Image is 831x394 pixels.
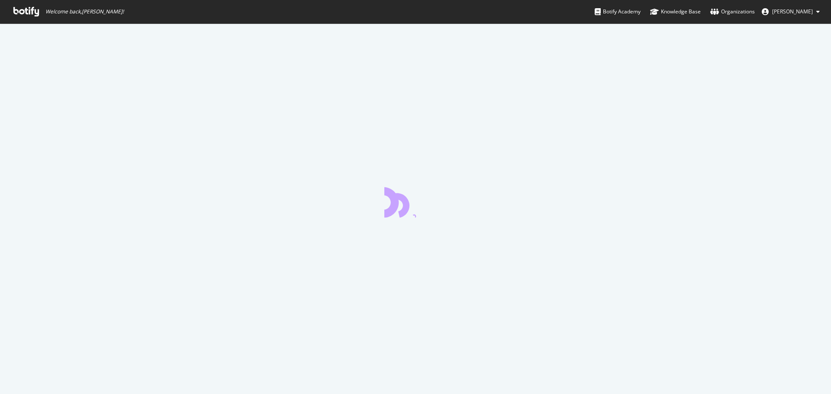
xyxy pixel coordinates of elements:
[755,5,827,19] button: [PERSON_NAME]
[384,186,447,218] div: animation
[710,7,755,16] div: Organizations
[45,8,124,15] span: Welcome back, [PERSON_NAME] !
[595,7,641,16] div: Botify Academy
[650,7,701,16] div: Knowledge Base
[772,8,813,15] span: Matteo Dell'Erba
